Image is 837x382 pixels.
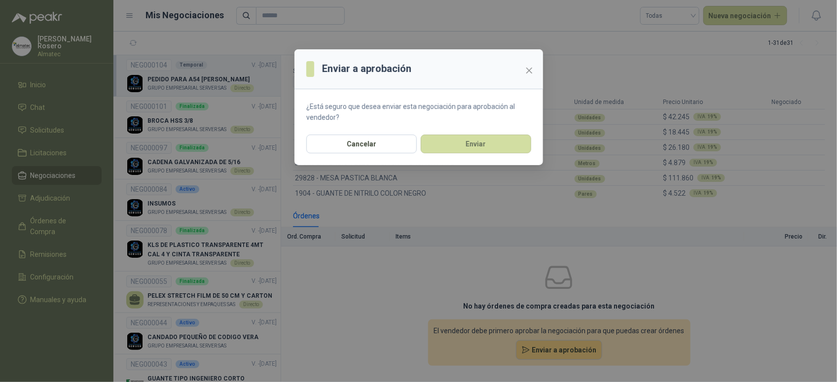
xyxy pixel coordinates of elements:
[421,135,531,153] button: Enviar
[294,89,543,135] section: ¿Está seguro que desea enviar esta negociación para aprobación al vendedor?
[306,135,417,153] button: Cancelar
[525,67,533,74] span: close
[322,61,411,76] h3: Enviar a aprobación
[521,63,537,78] button: Close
